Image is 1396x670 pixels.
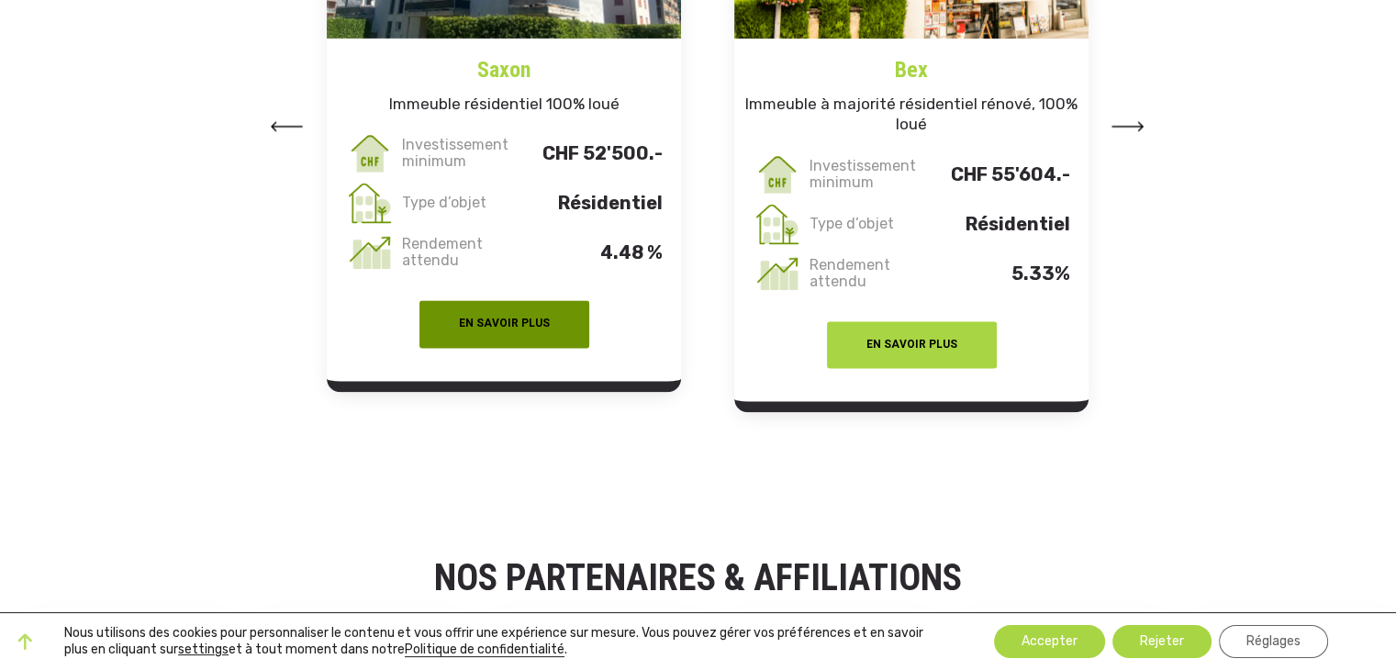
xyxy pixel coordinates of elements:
a: Saxon [327,39,681,86]
p: Résidentiel [530,195,663,211]
button: EN SAVOIR PLUS [419,300,589,348]
img: rendement [345,228,395,277]
p: Investissement minimum [398,137,530,170]
p: 5.33% [938,265,1070,282]
p: CHF 52'500.- [530,145,663,162]
p: Résidentiel [938,216,1070,232]
p: Nous utilisons des cookies pour personnaliser le contenu et vous offrir une expérience sur mesure... [64,625,948,658]
p: Type d’objet [806,216,938,232]
p: Investissement minimum [806,158,938,191]
p: Type d’objet [398,195,530,211]
h5: Immeuble à majorité résidentiel rénové, 100% loué [734,86,1089,149]
img: arrow-left [270,121,303,131]
a: EN SAVOIR PLUS [827,330,997,352]
img: type [753,199,802,249]
iframe: Chat Widget [1067,392,1396,670]
img: invest_min [753,150,802,199]
a: EN SAVOIR PLUS [419,309,589,331]
img: invest_min [345,128,395,178]
button: EN SAVOIR PLUS [827,321,997,369]
img: rendement [753,249,802,298]
p: Rendement attendu [398,236,530,269]
p: 4.48 % [530,244,663,261]
button: Accepter [994,625,1105,658]
a: Politique de confidentialité [405,642,564,657]
img: arrow-left [1111,121,1145,131]
p: Rendement attendu [806,257,938,290]
h5: Immeuble résidentiel 100% loué [327,86,681,128]
p: CHF 55'604.- [938,166,1070,183]
div: Widget de chat [1067,392,1396,670]
img: type [345,178,395,228]
a: Bex [734,39,1089,86]
button: settings [178,642,229,658]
